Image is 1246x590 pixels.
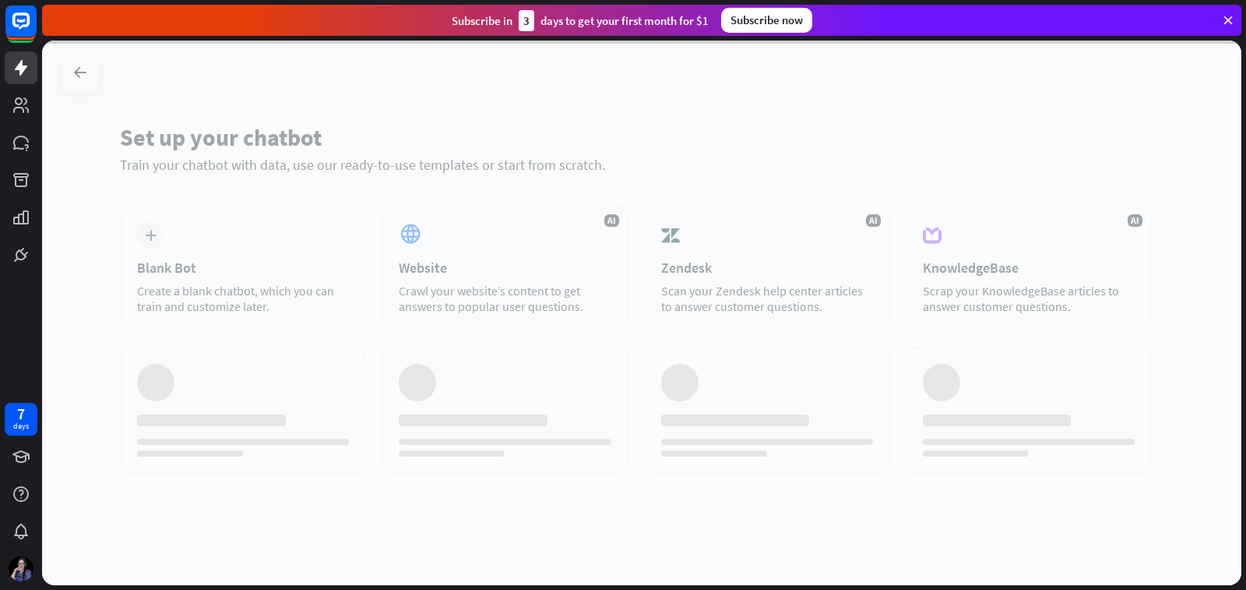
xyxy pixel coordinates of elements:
div: Subscribe now [721,8,812,33]
div: 7 [17,407,25,421]
a: 7 days [5,403,37,436]
div: 3 [519,10,534,31]
div: Subscribe in days to get your first month for $1 [452,10,709,31]
div: days [13,421,29,432]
